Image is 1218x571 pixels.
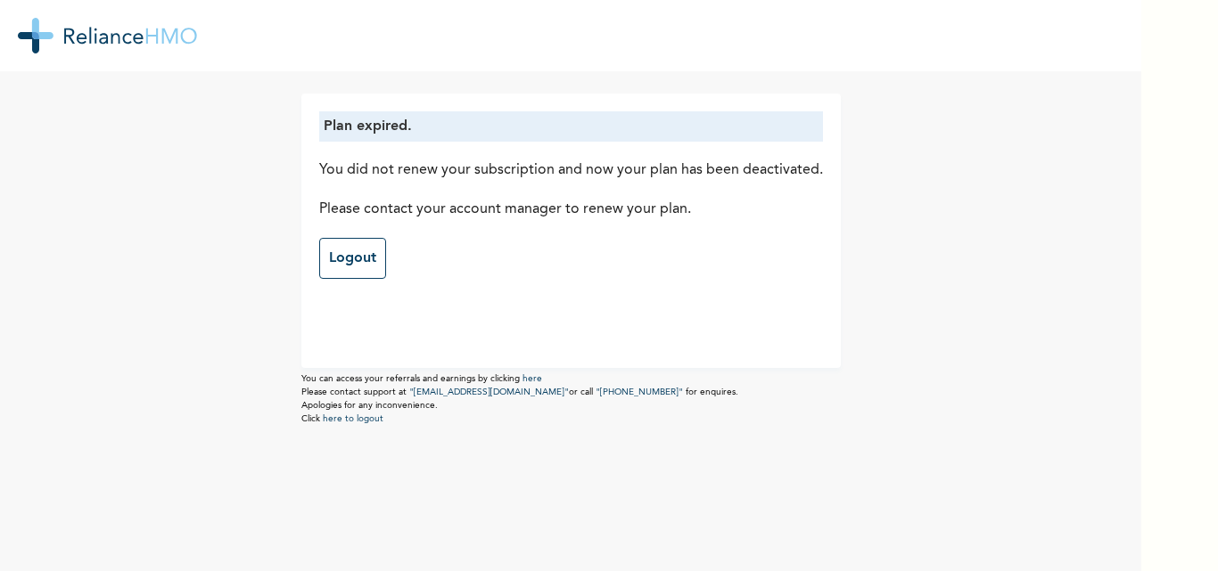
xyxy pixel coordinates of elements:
a: Logout [319,238,386,279]
a: here to logout [323,414,383,423]
a: "[EMAIL_ADDRESS][DOMAIN_NAME]" [409,387,569,396]
p: Click [301,412,841,426]
p: Please contact your account manager to renew your plan. [319,199,823,220]
p: Plan expired. [324,116,819,137]
img: RelianceHMO [18,18,197,53]
p: You can access your referrals and earnings by clicking [301,372,841,386]
p: Please contact support at or call for enquires. Apologies for any inconvenience. [301,386,841,412]
p: You did not renew your subscription and now your plan has been deactivated. [319,159,823,181]
a: here [523,374,542,383]
a: "[PHONE_NUMBER]" [596,387,683,396]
